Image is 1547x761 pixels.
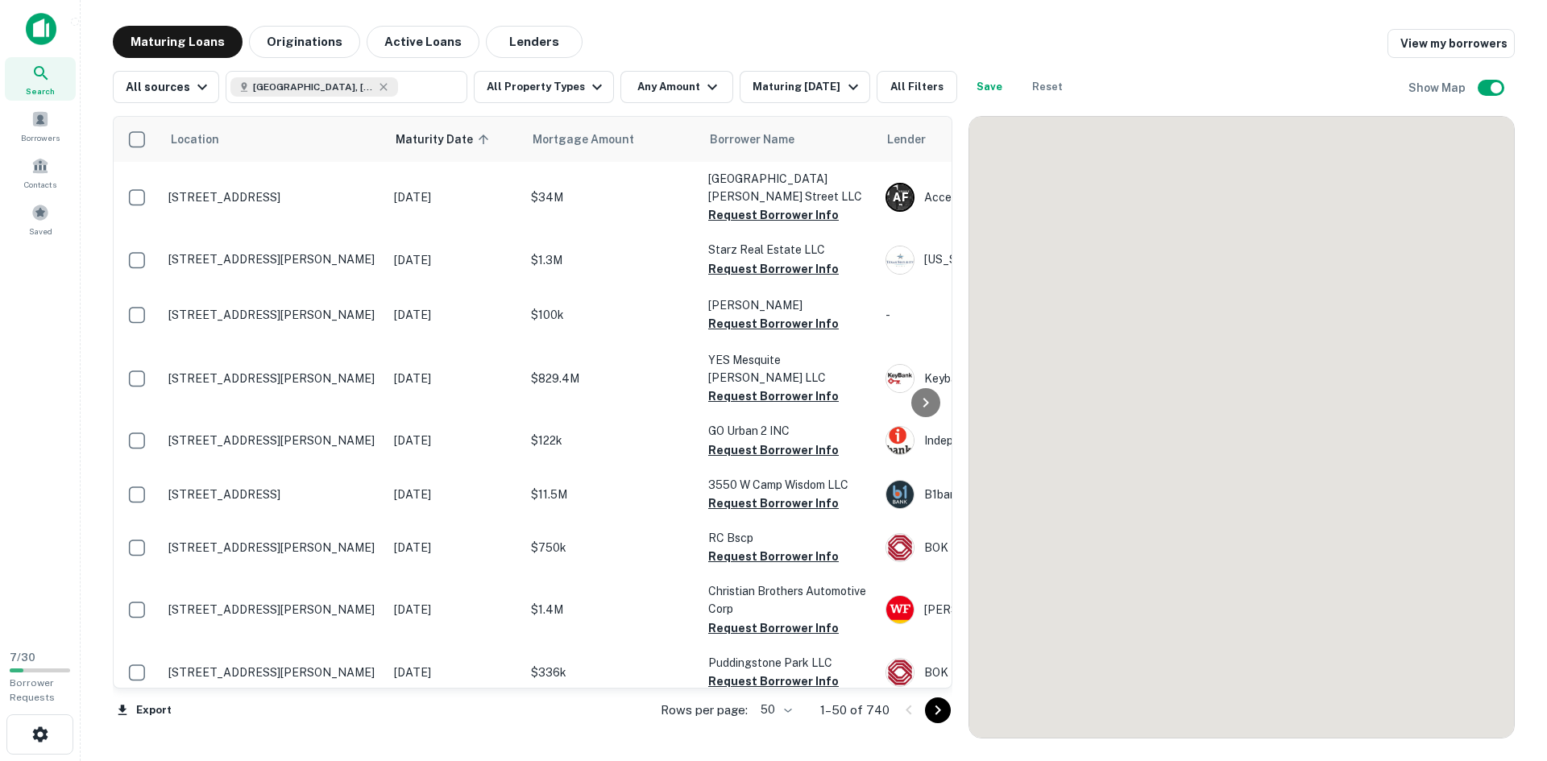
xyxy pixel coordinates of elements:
[5,197,76,241] a: Saved
[700,117,877,162] th: Borrower Name
[531,664,692,681] p: $336k
[531,432,692,449] p: $122k
[885,658,1127,687] div: BOK Financial
[885,595,1127,624] div: [PERSON_NAME] Fargo
[168,602,378,617] p: [STREET_ADDRESS][PERSON_NAME]
[885,364,1127,393] div: Keybank National Association
[708,241,869,258] p: Starz Real Estate LLC
[113,26,243,58] button: Maturing Loans
[885,183,1127,212] div: Accent Funding LLC
[531,251,692,269] p: $1.3M
[708,529,869,547] p: RC Bscp
[29,225,52,238] span: Saved
[10,677,55,703] span: Borrower Requests
[886,596,914,623] img: picture
[754,698,794,722] div: 50
[168,487,378,502] p: [STREET_ADDRESS]
[170,130,219,149] span: Location
[877,117,1135,162] th: Lender
[708,314,839,333] button: Request Borrower Info
[708,582,869,618] p: Christian Brothers Automotive Corp
[394,664,515,681] p: [DATE]
[885,426,1127,455] div: Independent Bank (i-bank)
[168,190,378,205] p: [STREET_ADDRESS]
[740,71,869,103] button: Maturing [DATE]
[21,131,60,144] span: Borrowers
[708,440,839,460] button: Request Borrower Info
[708,351,869,387] p: YES Mesquite [PERSON_NAME] LLC
[253,80,374,94] span: [GEOGRAPHIC_DATA], [GEOGRAPHIC_DATA], [GEOGRAPHIC_DATA]
[620,71,733,103] button: Any Amount
[394,188,515,206] p: [DATE]
[394,432,515,449] p: [DATE]
[531,601,692,618] p: $1.4M
[386,117,523,162] th: Maturity Date
[1387,29,1515,58] a: View my borrowers
[168,665,378,680] p: [STREET_ADDRESS][PERSON_NAME]
[531,370,692,387] p: $829.4M
[886,659,914,686] img: picture
[113,71,219,103] button: All sources
[1022,71,1073,103] button: Reset
[168,540,378,555] p: [STREET_ADDRESS][PERSON_NAME]
[661,701,748,720] p: Rows per page:
[394,539,515,556] p: [DATE]
[708,422,869,440] p: GO Urban 2 INC
[26,13,56,45] img: capitalize-icon.png
[168,252,378,267] p: [STREET_ADDRESS][PERSON_NAME]
[249,26,360,58] button: Originations
[113,698,176,722] button: Export
[708,387,839,406] button: Request Borrower Info
[886,427,914,454] img: picture
[126,77,212,97] div: All sources
[168,371,378,386] p: [STREET_ADDRESS][PERSON_NAME]
[708,618,839,638] button: Request Borrower Info
[24,178,56,191] span: Contacts
[531,188,692,206] p: $34M
[708,170,869,205] p: [GEOGRAPHIC_DATA][PERSON_NAME] Street LLC
[708,494,839,513] button: Request Borrower Info
[531,539,692,556] p: $750k
[886,365,914,392] img: picture
[5,57,76,101] div: Search
[887,130,926,149] span: Lender
[969,117,1514,738] div: 0 0
[885,306,1127,324] p: -
[886,246,914,274] img: picture
[394,370,515,387] p: [DATE]
[394,251,515,269] p: [DATE]
[886,534,914,561] img: picture
[708,672,839,691] button: Request Borrower Info
[474,71,614,103] button: All Property Types
[486,26,583,58] button: Lenders
[160,117,386,162] th: Location
[523,117,700,162] th: Mortgage Amount
[5,151,76,194] a: Contacts
[394,601,515,618] p: [DATE]
[531,306,692,324] p: $100k
[820,701,890,720] p: 1–50 of 740
[885,246,1127,275] div: [US_STATE] Security Bank
[1408,79,1468,97] h6: Show Map
[394,306,515,324] p: [DATE]
[394,486,515,503] p: [DATE]
[531,486,692,503] p: $11.5M
[710,130,794,149] span: Borrower Name
[964,71,1015,103] button: Save your search to get updates of matches that match your search criteria.
[877,71,957,103] button: All Filters
[168,308,378,322] p: [STREET_ADDRESS][PERSON_NAME]
[708,654,869,672] p: Puddingstone Park LLC
[10,651,35,664] span: 7 / 30
[396,130,494,149] span: Maturity Date
[885,480,1127,509] div: B1bank
[708,205,839,225] button: Request Borrower Info
[1466,632,1547,709] iframe: Chat Widget
[886,481,914,508] img: picture
[753,77,862,97] div: Maturing [DATE]
[708,547,839,566] button: Request Borrower Info
[168,433,378,448] p: [STREET_ADDRESS][PERSON_NAME]
[708,476,869,494] p: 3550 W Camp Wisdom LLC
